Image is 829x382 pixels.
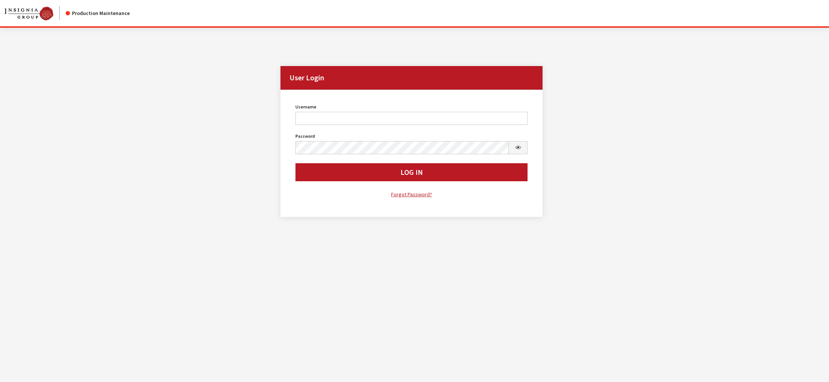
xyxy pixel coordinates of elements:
[295,133,315,140] label: Password
[508,141,528,154] button: Show Password
[280,66,543,90] h2: User Login
[295,163,528,181] button: Log In
[4,7,53,20] img: Catalog Maintenance
[295,190,528,199] a: Forgot Password?
[4,6,66,20] a: Insignia Group logo
[295,104,316,110] label: Username
[66,9,130,17] div: Production Maintenance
